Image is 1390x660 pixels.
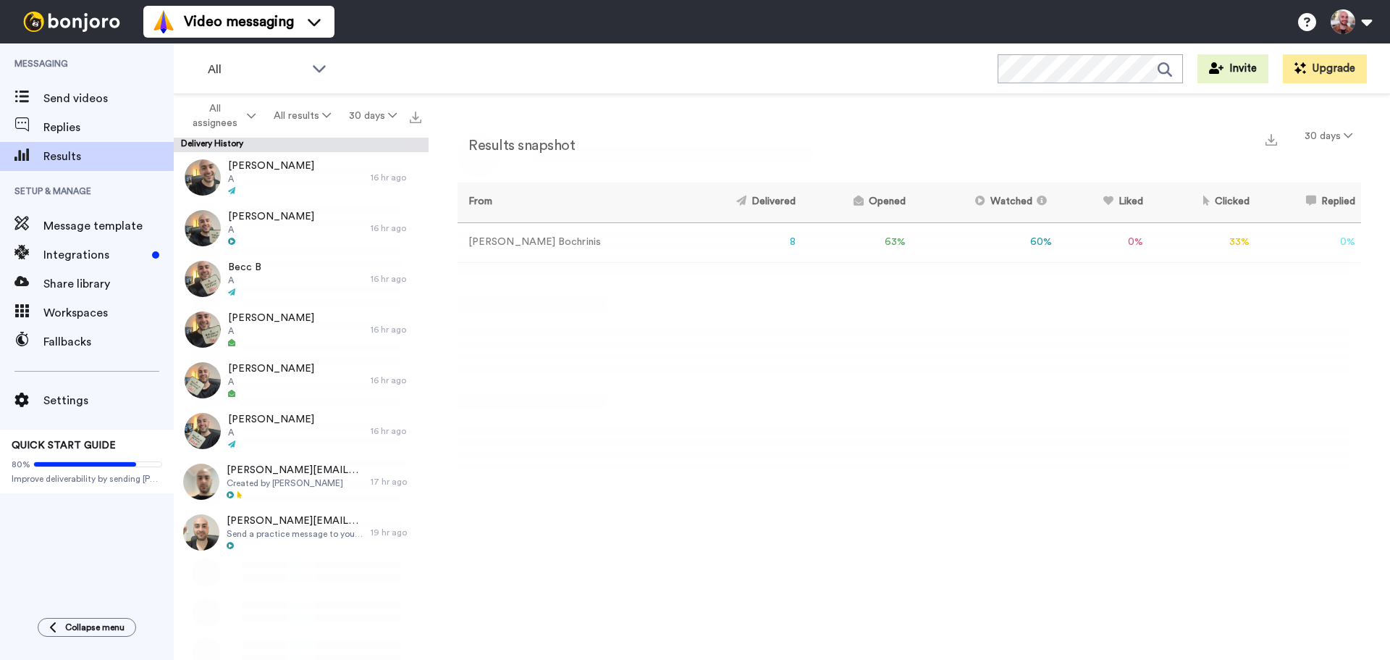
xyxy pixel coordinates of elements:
span: Improve deliverability by sending [PERSON_NAME]’s from your own email [12,473,162,485]
span: Send a practice message to yourself [227,528,363,540]
span: A [228,427,314,438]
a: [PERSON_NAME]A16 hr ago [174,152,429,203]
a: [PERSON_NAME][EMAIL_ADDRESS][DOMAIN_NAME]Send a practice message to yourself19 hr ago [174,507,429,558]
button: All results [265,103,340,129]
td: 0 % [1255,222,1361,262]
button: Upgrade [1283,54,1367,83]
a: [PERSON_NAME]A16 hr ago [174,304,429,355]
th: Replied [1255,183,1361,222]
a: Becc BA16 hr ago [174,254,429,304]
span: Send videos [43,90,174,107]
th: Watched [911,183,1058,222]
span: [PERSON_NAME] [228,412,314,427]
h2: Results snapshot [458,138,575,154]
span: A [228,325,314,337]
img: bj-logo-header-white.svg [17,12,126,32]
span: [PERSON_NAME] [228,209,314,224]
td: 60 % [911,222,1058,262]
span: Share library [43,275,174,293]
span: A [228,224,314,235]
button: Export all results that match these filters now. [405,105,426,127]
div: 16 hr ago [371,222,421,234]
a: [PERSON_NAME]A16 hr ago [174,355,429,406]
span: A [228,376,314,388]
td: 63 % [801,222,911,262]
span: 80% [12,459,30,470]
div: 16 hr ago [371,273,421,285]
button: All assignees [177,96,265,136]
div: 17 hr ago [371,476,421,488]
div: 16 hr ago [371,425,421,437]
img: 244013c5-617a-459e-a90b-74682808560c-thumb.jpg [185,210,221,246]
span: A [228,173,314,185]
span: Results [43,148,174,165]
span: Integrations [43,246,146,264]
span: Replies [43,119,174,136]
th: Liked [1058,183,1149,222]
td: 33 % [1149,222,1255,262]
th: Opened [801,183,911,222]
span: [PERSON_NAME][EMAIL_ADDRESS][DOMAIN_NAME] [227,514,363,528]
span: All assignees [185,101,244,130]
td: [PERSON_NAME] Bochrinis [458,222,681,262]
th: Clicked [1149,183,1255,222]
span: Video messaging [184,12,294,32]
td: 8 [681,222,802,262]
img: 8457c49f-55c6-4799-b043-4ca204efa0fc-thumb.jpg [183,464,219,500]
img: export.svg [1265,134,1277,146]
span: Collapse menu [65,622,125,633]
button: 30 days [1296,123,1361,149]
span: [PERSON_NAME] [228,362,314,376]
span: A [228,275,261,286]
div: 19 hr ago [371,527,421,538]
img: export.svg [410,112,421,123]
span: Workspaces [43,304,174,322]
td: 0 % [1058,222,1149,262]
img: 70d5bdd3-5e79-4de7-b827-561892218174-thumb.jpg [185,261,221,297]
span: Created by [PERSON_NAME] [227,477,363,489]
span: Becc B [228,260,261,275]
button: Collapse menu [38,618,136,637]
span: All [208,61,305,78]
div: 16 hr ago [371,172,421,183]
button: Export a summary of each team member’s results that match this filter now. [1261,128,1281,149]
img: vm-color.svg [152,10,175,33]
span: [PERSON_NAME][EMAIL_ADDRESS][DOMAIN_NAME] [227,463,363,477]
img: 95cde9aa-b098-4f65-a62d-9294c9718c17-thumb.jpg [185,159,221,196]
span: Fallbacks [43,333,174,351]
th: From [458,183,681,222]
img: 0a9effa5-19cd-457b-8d9c-8b1f7f548c6d-thumb.jpg [185,312,221,348]
a: [PERSON_NAME]A16 hr ago [174,203,429,254]
span: [PERSON_NAME] [228,311,314,325]
span: QUICK START GUIDE [12,440,116,451]
span: [PERSON_NAME] [228,159,314,173]
span: Message template [43,217,174,235]
button: 30 days [340,103,405,129]
button: Invite [1197,54,1268,83]
div: Delivery History [174,138,429,152]
div: 16 hr ago [371,324,421,335]
a: [PERSON_NAME][EMAIL_ADDRESS][DOMAIN_NAME]Created by [PERSON_NAME]17 hr ago [174,456,429,507]
img: f174454c-2534-49a1-97cb-12d137d4ac7b-thumb.jpg [185,413,221,449]
a: [PERSON_NAME]A16 hr ago [174,406,429,456]
img: 5750d2bd-fbbc-4f33-b546-d5151fad1ea2-thumb.jpg [183,514,219,551]
img: 94e8ff28-1820-416d-a08e-61ac139a74eb-thumb.jpg [185,362,221,398]
span: Settings [43,392,174,409]
th: Delivered [681,183,802,222]
div: 16 hr ago [371,375,421,386]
